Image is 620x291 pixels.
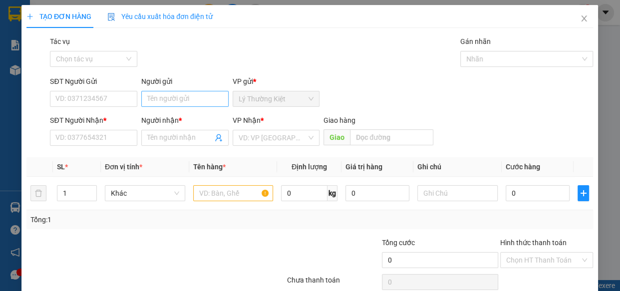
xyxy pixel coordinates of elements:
[108,13,116,21] img: icon
[50,76,138,87] div: SĐT Người Gửi
[111,186,180,201] span: Khác
[26,12,91,20] span: TẠO ĐƠN HÀNG
[8,44,88,58] div: 0962897146
[382,239,415,247] span: Tổng cước
[7,64,90,76] div: 30.000
[7,65,23,76] span: CR :
[193,163,226,171] span: Tên hàng
[581,14,589,22] span: close
[95,8,197,32] div: BX [GEOGRAPHIC_DATA]
[414,157,502,177] th: Ghi chú
[345,185,410,201] input: 0
[95,32,197,44] div: ĐÚC
[50,37,70,45] label: Tác vụ
[8,32,88,44] div: TOÀN
[50,115,138,126] div: SĐT Người Nhận
[233,76,320,87] div: VP gửi
[292,163,327,171] span: Định lượng
[30,185,46,201] button: delete
[324,116,356,124] span: Giao hàng
[95,9,119,20] span: Nhận:
[233,116,261,124] span: VP Nhận
[501,239,567,247] label: Hình thức thanh toán
[142,76,229,87] div: Người gửi
[105,163,143,171] span: Đơn vị tính
[239,91,314,106] span: Lý Thường Kiệt
[142,115,229,126] div: Người nhận
[30,214,240,225] div: Tổng: 1
[350,129,434,145] input: Dọc đường
[506,163,540,171] span: Cước hàng
[8,8,88,32] div: Lý Thường Kiệt
[324,129,350,145] span: Giao
[8,9,24,20] span: Gửi:
[578,185,590,201] button: plus
[108,12,213,20] span: Yêu cầu xuất hóa đơn điện tử
[215,134,223,142] span: user-add
[345,163,382,171] span: Giá trị hàng
[418,185,498,201] input: Ghi Chú
[95,44,197,58] div: 0985598134
[571,5,599,33] button: Close
[26,13,33,20] span: plus
[327,185,337,201] span: kg
[193,185,274,201] input: VD: Bàn, Ghế
[461,37,491,45] label: Gán nhãn
[57,163,65,171] span: SL
[579,189,589,197] span: plus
